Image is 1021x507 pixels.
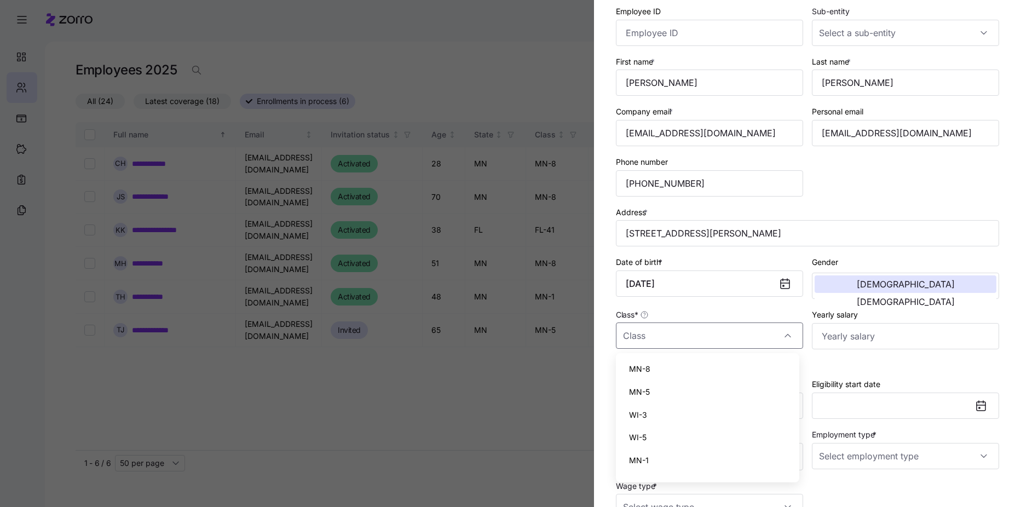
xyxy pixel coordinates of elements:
label: Date of birth [616,256,665,268]
span: WI-3 [629,409,647,421]
label: Sub-entity [812,5,850,18]
span: [DEMOGRAPHIC_DATA] [857,297,955,306]
span: WI-5 [629,431,647,443]
input: MM/DD/YYYY [616,270,803,297]
span: Class * [616,309,638,320]
input: Last name [812,70,999,96]
input: Phone number [616,170,803,197]
span: MN-1 [629,454,649,466]
label: Phone number [616,156,668,168]
input: Personal email [812,120,999,146]
input: Select employment type [812,443,999,469]
input: Company email [616,120,803,146]
label: Wage type [616,480,659,492]
label: Personal email [812,106,863,118]
label: Yearly salary [812,309,858,321]
span: [DEMOGRAPHIC_DATA] [857,280,955,289]
span: WI-2 [629,477,647,489]
label: First name [616,56,657,68]
span: Class is required [616,353,672,364]
span: MN-5 [629,386,650,398]
label: Employment type [812,429,879,441]
input: Class [616,322,803,349]
input: Address [616,220,999,246]
label: Employee ID [616,5,661,18]
label: Address [616,206,650,218]
input: First name [616,70,803,96]
input: Select a sub-entity [812,20,999,46]
input: Yearly salary [812,323,999,349]
label: Eligibility start date [812,378,880,390]
label: Company email [616,106,675,118]
input: Employee ID [616,20,803,46]
span: MN-8 [629,363,650,375]
label: Last name [812,56,853,68]
label: Gender [812,256,838,268]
